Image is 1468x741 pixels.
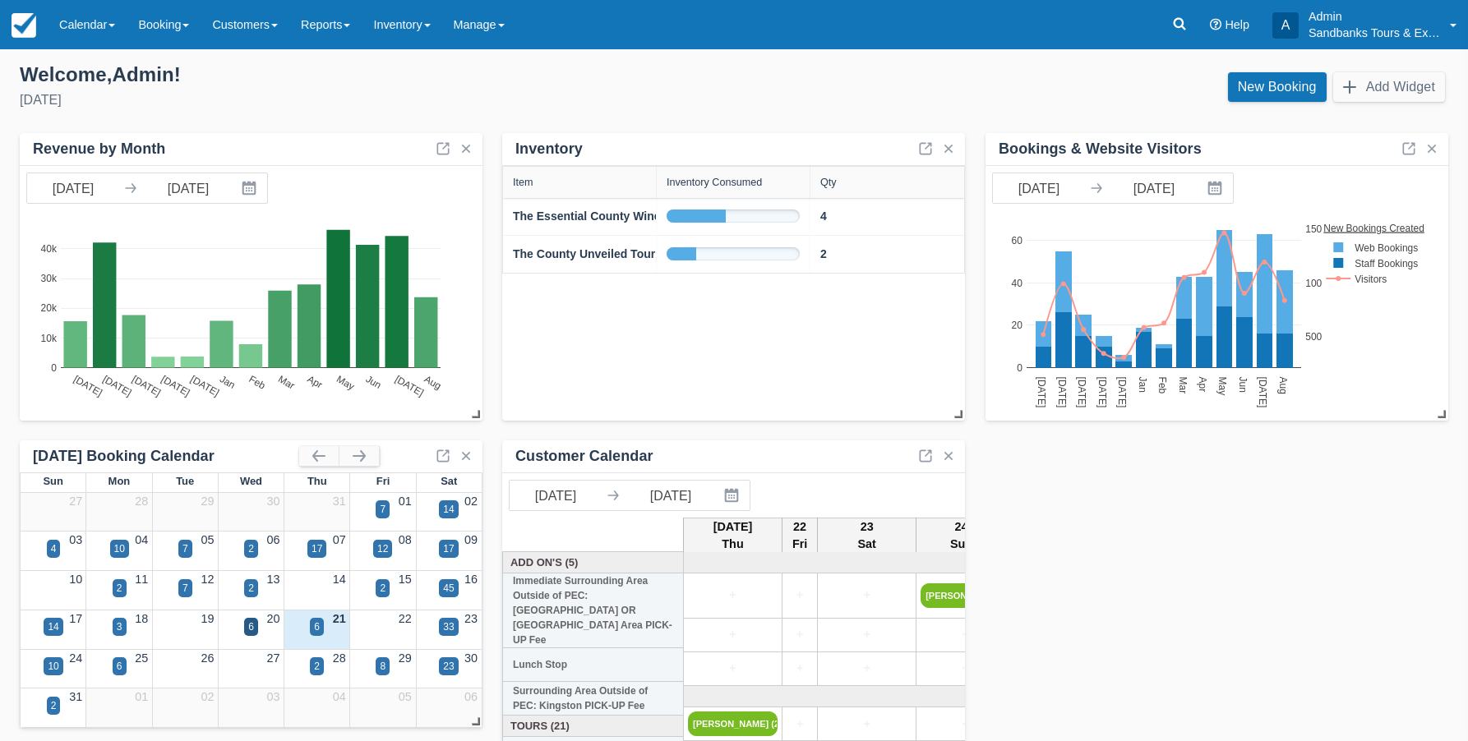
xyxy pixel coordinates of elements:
[464,612,478,625] a: 23
[182,541,188,556] div: 7
[51,541,57,556] div: 4
[820,208,827,225] a: 4
[443,541,454,556] div: 17
[333,612,346,625] a: 21
[314,659,320,674] div: 2
[1225,18,1249,31] span: Help
[376,475,390,487] span: Fri
[69,651,82,665] a: 24
[921,716,1010,734] a: +
[921,626,1010,644] a: +
[822,660,912,678] a: +
[1333,72,1445,102] button: Add Widget
[1228,72,1327,102] a: New Booking
[464,651,478,665] a: 30
[307,475,327,487] span: Thu
[688,626,778,644] a: +
[820,177,837,188] div: Qty
[201,651,214,665] a: 26
[818,518,916,554] th: 23 Sat
[380,581,385,596] div: 2
[333,651,346,665] a: 28
[51,698,57,713] div: 2
[399,690,412,703] a: 05
[234,173,267,203] button: Interact with the calendar and add the check-in date for your trip.
[507,718,680,734] a: Tours (21)
[513,246,655,263] a: The County Unveiled Tour
[515,140,583,159] div: Inventory
[399,533,412,546] a: 08
[267,533,280,546] a: 06
[717,481,750,510] button: Interact with the calendar and add the check-in date for your trip.
[464,533,478,546] a: 09
[399,495,412,508] a: 01
[510,481,602,510] input: Start Date
[515,447,653,466] div: Customer Calendar
[240,475,262,487] span: Wed
[513,208,689,225] a: The Essential County Wine Tour
[667,177,762,188] div: Inventory Consumed
[20,90,721,110] div: [DATE]
[443,502,454,517] div: 14
[503,682,684,716] th: Surrounding Area Outside of PEC: Kingston PICK-UP Fee
[820,247,827,260] strong: 2
[27,173,119,203] input: Start Date
[443,659,454,674] div: 23
[513,209,689,223] strong: The Essential County Wine Tour
[135,690,148,703] a: 01
[135,495,148,508] a: 28
[1200,173,1233,203] button: Interact with the calendar and add the check-in date for your trip.
[20,62,721,87] div: Welcome , Admin !
[399,573,412,586] a: 15
[267,495,280,508] a: 30
[380,502,385,517] div: 7
[464,690,478,703] a: 06
[916,518,1007,554] th: 24 Sun
[787,716,813,734] a: +
[135,533,148,546] a: 04
[114,541,125,556] div: 10
[117,581,122,596] div: 2
[267,690,280,703] a: 03
[201,612,214,625] a: 19
[69,495,82,508] a: 27
[377,541,388,556] div: 12
[441,475,457,487] span: Sat
[108,475,131,487] span: Mon
[399,612,412,625] a: 22
[117,659,122,674] div: 6
[182,581,188,596] div: 7
[688,587,778,605] a: +
[782,518,818,554] th: 22 Fri
[135,651,148,665] a: 25
[503,573,684,648] th: Immediate Surrounding Area Outside of PEC: [GEOGRAPHIC_DATA] OR [GEOGRAPHIC_DATA] Area PICK-UP Fee
[248,581,254,596] div: 2
[333,690,346,703] a: 04
[443,581,454,596] div: 45
[333,573,346,586] a: 14
[1309,8,1440,25] p: Admin
[69,612,82,625] a: 17
[69,533,82,546] a: 03
[201,573,214,586] a: 12
[921,660,1010,678] a: +
[117,619,122,634] div: 3
[248,619,254,634] div: 6
[1108,173,1200,203] input: End Date
[176,475,194,487] span: Tue
[142,173,234,203] input: End Date
[443,619,454,634] div: 33
[33,447,299,466] div: [DATE] Booking Calendar
[267,651,280,665] a: 27
[201,690,214,703] a: 02
[314,619,320,634] div: 6
[993,173,1085,203] input: Start Date
[48,619,58,634] div: 14
[822,587,912,605] a: +
[69,573,82,586] a: 10
[1210,19,1221,30] i: Help
[507,555,680,570] a: Add On's (5)
[999,140,1202,159] div: Bookings & Website Visitors
[12,13,36,38] img: checkfront-main-nav-mini-logo.png
[1272,12,1299,39] div: A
